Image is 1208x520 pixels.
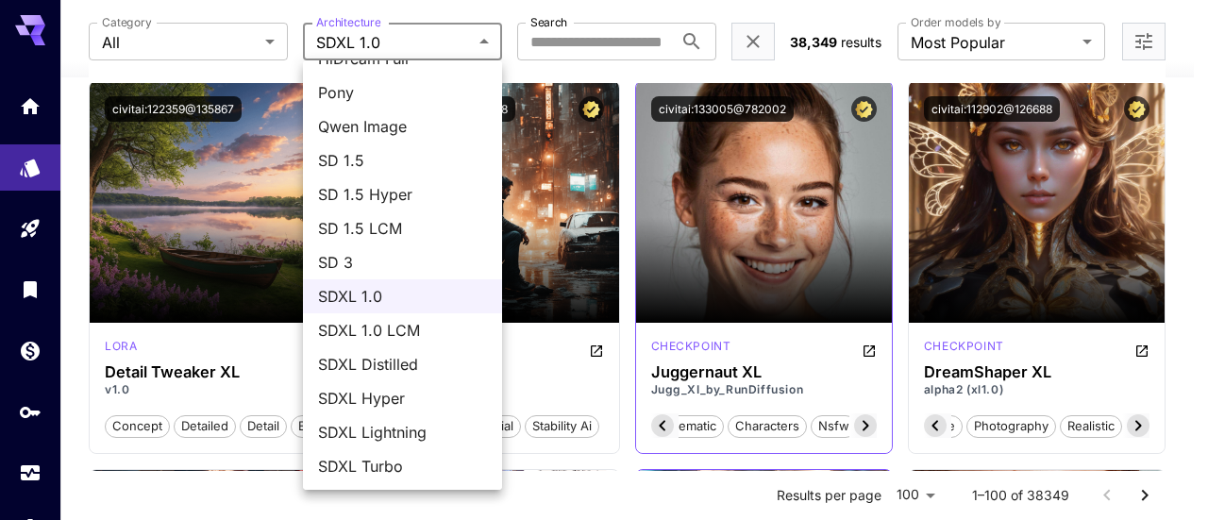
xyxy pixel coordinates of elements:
span: SDXL 1.0 LCM [318,319,487,342]
span: SDXL 1.0 [318,285,487,308]
span: SDXL Distilled [318,353,487,376]
span: SDXL Turbo [318,455,487,478]
span: SDXL Lightning [318,421,487,444]
span: SDXL Hyper [318,387,487,410]
span: SD 3 [318,251,487,274]
span: Pony [318,81,487,104]
span: SD 1.5 LCM [318,217,487,240]
span: SD 1.5 Hyper [318,183,487,206]
span: SD 1.5 [318,149,487,172]
span: Qwen Image [318,115,487,138]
